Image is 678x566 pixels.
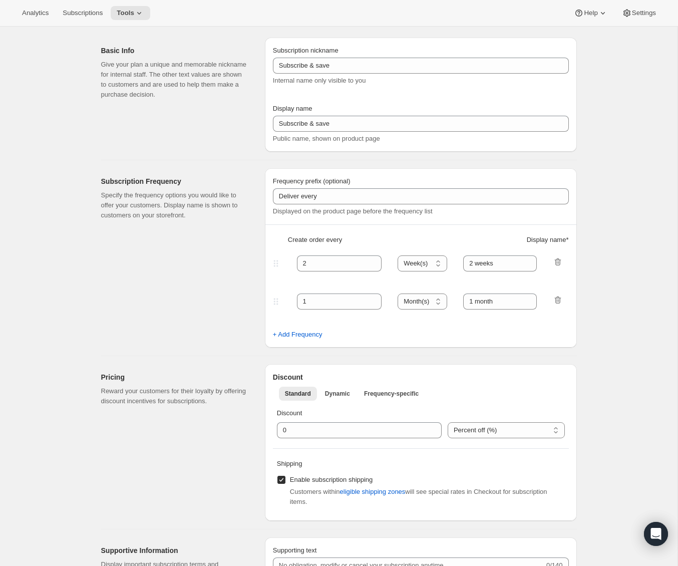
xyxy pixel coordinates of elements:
[101,176,249,186] h2: Subscription Frequency
[277,422,427,438] input: 10
[273,77,366,84] span: Internal name only visible to you
[463,255,537,271] input: 1 month
[101,46,249,56] h2: Basic Info
[277,408,565,418] p: Discount
[584,9,597,17] span: Help
[568,6,613,20] button: Help
[16,6,55,20] button: Analytics
[101,545,249,555] h2: Supportive Information
[290,476,373,483] span: Enable subscription shipping
[463,294,537,310] input: 1 month
[277,459,565,469] p: Shipping
[632,9,656,17] span: Settings
[101,386,249,406] p: Reward your customers for their loyalty by offering discount incentives for subscriptions.
[325,390,350,398] span: Dynamic
[273,58,569,74] input: Subscribe & Save
[57,6,109,20] button: Subscriptions
[273,47,338,54] span: Subscription nickname
[288,235,342,245] span: Create order every
[364,390,419,398] span: Frequency-specific
[273,177,351,185] span: Frequency prefix (optional)
[101,60,249,100] p: Give your plan a unique and memorable nickname for internal staff. The other text values are show...
[101,372,249,382] h2: Pricing
[340,487,406,497] span: eligible shipping zones
[63,9,103,17] span: Subscriptions
[290,488,547,505] span: Customers within will see special rates in Checkout for subscription items.
[285,390,311,398] span: Standard
[644,522,668,546] div: Open Intercom Messenger
[273,135,380,142] span: Public name, shown on product page
[273,330,322,340] span: + Add Frequency
[273,105,312,112] span: Display name
[616,6,662,20] button: Settings
[273,116,569,132] input: Subscribe & Save
[273,372,569,382] h2: Discount
[22,9,49,17] span: Analytics
[267,327,328,343] button: + Add Frequency
[273,188,569,204] input: Deliver every
[117,9,134,17] span: Tools
[334,484,412,500] button: eligible shipping zones
[101,190,249,220] p: Specify the frequency options you would like to offer your customers. Display name is shown to cu...
[111,6,150,20] button: Tools
[273,207,433,215] span: Displayed on the product page before the frequency list
[273,546,316,554] span: Supporting text
[527,235,569,245] span: Display name *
